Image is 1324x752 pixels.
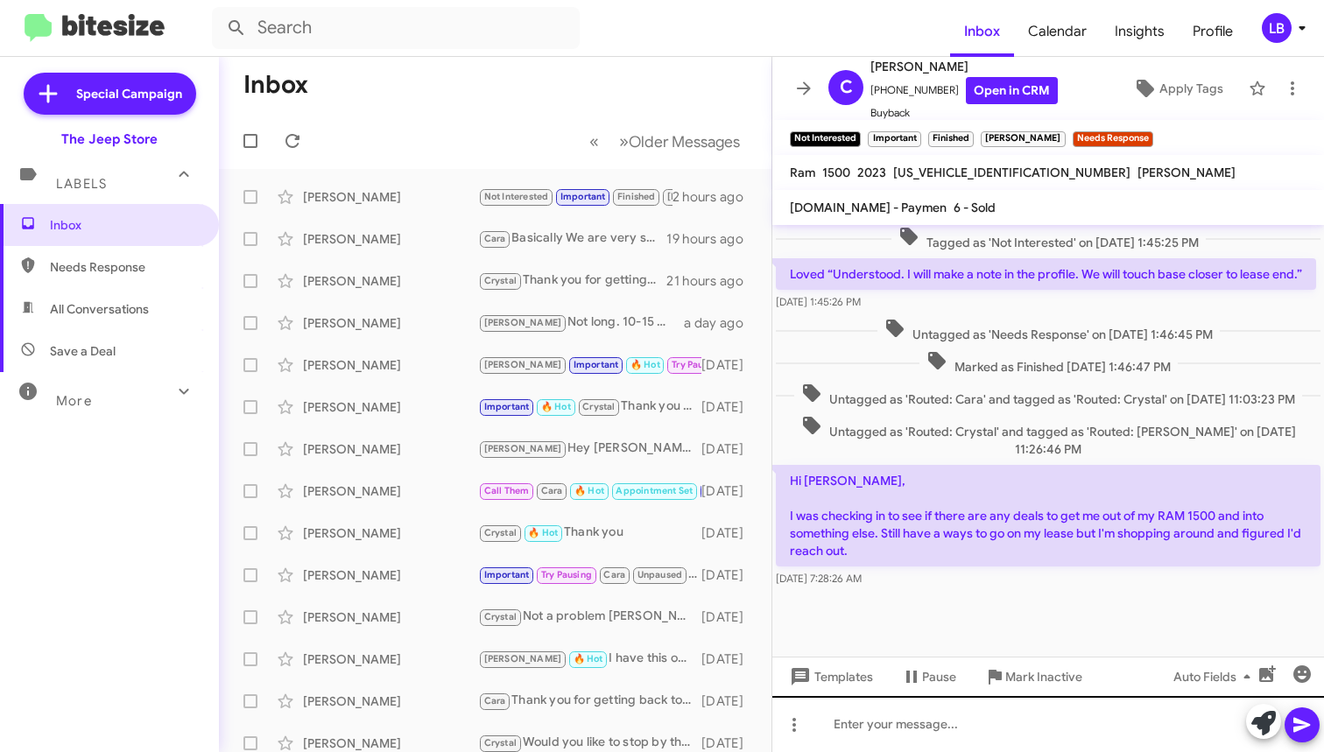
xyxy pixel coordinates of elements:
[1115,73,1240,104] button: Apply Tags
[790,165,815,180] span: Ram
[574,485,604,496] span: 🔥 Hot
[870,104,1058,122] span: Buyback
[56,393,92,409] span: More
[1101,6,1179,57] span: Insights
[303,566,478,584] div: [PERSON_NAME]
[484,275,517,286] span: Crystal
[776,572,862,585] span: [DATE] 7:28:26 AM
[1179,6,1247,57] a: Profile
[303,524,478,542] div: [PERSON_NAME]
[478,607,701,627] div: Not a problem [PERSON_NAME] thank you for the update. Always happy to help!
[478,355,701,375] div: 👍
[822,165,850,180] span: 1500
[589,130,599,152] span: «
[981,131,1065,147] small: [PERSON_NAME]
[478,691,701,711] div: Thank you for getting back to me. Anything I can do to help move forward with a purchase?
[478,523,701,543] div: Thank you
[484,485,530,496] span: Call Them
[1005,661,1082,692] span: Mark Inactive
[672,359,722,370] span: Try Pausing
[478,649,701,669] div: I have this one. It would have retail bonus cash for $2,250. Out price would be $44,480. LINK TO ...
[303,650,478,668] div: [PERSON_NAME]
[966,77,1058,104] a: Open in CRM
[616,485,693,496] span: Appointment Set
[579,123,609,159] button: Previous
[776,415,1320,458] span: Untagged as 'Routed: Crystal' and tagged as 'Routed: [PERSON_NAME]' on [DATE] 11:26:46 PM
[868,131,920,147] small: Important
[1262,13,1292,43] div: LB
[701,440,757,458] div: [DATE]
[484,569,530,580] span: Important
[303,692,478,710] div: [PERSON_NAME]
[478,186,673,207] div: Hi [PERSON_NAME], I was checking in to see if there are any deals to get me out of my RAM 1500 an...
[786,661,873,692] span: Templates
[870,77,1058,104] span: [PHONE_NUMBER]
[212,7,580,49] input: Search
[673,188,757,206] div: 2 hours ago
[701,524,757,542] div: [DATE]
[950,6,1014,57] a: Inbox
[541,485,563,496] span: Cara
[303,440,478,458] div: [PERSON_NAME]
[603,569,625,580] span: Cara
[484,401,530,412] span: Important
[887,661,970,692] button: Pause
[1073,131,1153,147] small: Needs Response
[1159,661,1271,692] button: Auto Fields
[303,608,478,626] div: [PERSON_NAME]
[24,73,196,115] a: Special Campaign
[478,228,666,249] div: Basically We are very short on used inventory so we are reaching out to our customers to see if t...
[701,398,757,416] div: [DATE]
[701,734,757,752] div: [DATE]
[76,85,182,102] span: Special Campaign
[303,734,478,752] div: [PERSON_NAME]
[478,565,701,585] div: Hey [PERSON_NAME], This is [PERSON_NAME] lefthand sales manager at the jeep store. Hope you are w...
[1014,6,1101,57] a: Calendar
[954,200,996,215] span: 6 - Sold
[56,176,107,192] span: Labels
[1159,73,1223,104] span: Apply Tags
[1137,165,1236,180] span: [PERSON_NAME]
[790,200,947,215] span: [DOMAIN_NAME] - Paymen
[574,653,603,664] span: 🔥 Hot
[484,233,506,244] span: Cara
[877,318,1220,343] span: Untagged as 'Needs Response' on [DATE] 1:46:45 PM
[303,230,478,248] div: [PERSON_NAME]
[776,465,1320,566] p: Hi [PERSON_NAME], I was checking in to see if there are any deals to get me out of my RAM 1500 an...
[629,132,740,151] span: Older Messages
[701,356,757,374] div: [DATE]
[528,527,558,538] span: 🔥 Hot
[484,653,562,664] span: [PERSON_NAME]
[1173,661,1257,692] span: Auto Fields
[484,191,549,202] span: Not Interested
[684,314,757,332] div: a day ago
[619,130,629,152] span: »
[574,359,619,370] span: Important
[50,258,199,276] span: Needs Response
[701,608,757,626] div: [DATE]
[772,661,887,692] button: Templates
[701,482,757,500] div: [DATE]
[582,401,615,412] span: Crystal
[666,272,757,290] div: 21 hours ago
[50,300,149,318] span: All Conversations
[484,527,517,538] span: Crystal
[701,566,757,584] div: [DATE]
[580,123,750,159] nav: Page navigation example
[667,191,745,202] span: [PERSON_NAME]
[1247,13,1305,43] button: LB
[870,56,1058,77] span: [PERSON_NAME]
[303,482,478,500] div: [PERSON_NAME]
[922,661,956,692] span: Pause
[484,611,517,622] span: Crystal
[630,359,660,370] span: 🔥 Hot
[303,272,478,290] div: [PERSON_NAME]
[484,317,562,328] span: [PERSON_NAME]
[776,258,1316,290] p: Loved “Understood. I will make a note in the profile. We will touch base closer to lease end.”
[617,191,656,202] span: Finished
[484,695,506,706] span: Cara
[478,439,701,459] div: Hey [PERSON_NAME], just took a look in the system and based on the vin with the history and the c...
